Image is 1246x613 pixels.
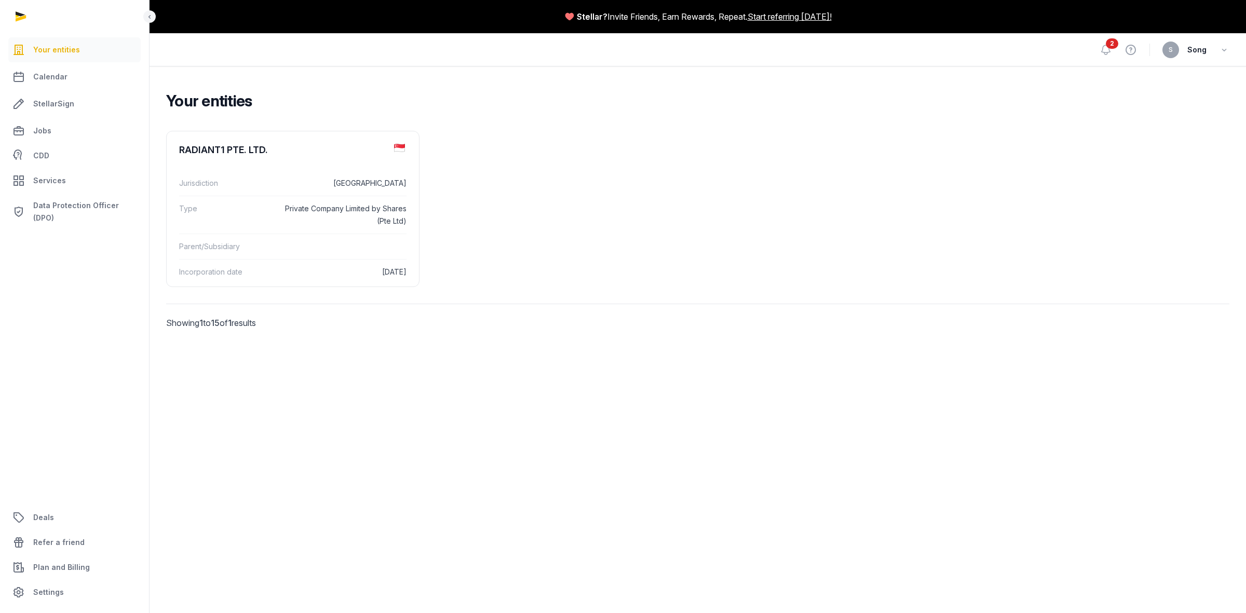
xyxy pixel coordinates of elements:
h2: Your entities [166,91,1221,110]
a: RADIANT1 PTE. LTD.Jurisdiction[GEOGRAPHIC_DATA]TypePrivate Company Limited by Shares (Pte Ltd)Par... [167,131,419,293]
a: Settings [8,580,141,605]
dt: Incorporation date [179,266,267,278]
button: S [1162,42,1179,58]
span: Services [33,174,66,187]
a: Jobs [8,118,141,143]
span: 1 [199,318,203,328]
span: Data Protection Officer (DPO) [33,199,137,224]
dd: Private Company Limited by Shares (Pte Ltd) [275,202,407,227]
a: Deals [8,505,141,530]
a: Services [8,168,141,193]
a: Refer a friend [8,530,141,555]
span: Stellar? [577,10,607,23]
dt: Jurisdiction [179,177,267,189]
span: Plan and Billing [33,561,90,574]
div: RADIANT1 PTE. LTD. [179,144,268,156]
span: Calendar [33,71,67,83]
a: Calendar [8,64,141,89]
span: Settings [33,586,64,598]
a: CDD [8,145,141,166]
span: S [1169,47,1173,53]
p: Showing to of results [166,304,419,342]
a: StellarSign [8,91,141,116]
a: Your entities [8,37,141,62]
span: 15 [211,318,220,328]
dt: Type [179,202,267,227]
a: Plan and Billing [8,555,141,580]
span: 1 [228,318,232,328]
span: Deals [33,511,54,524]
img: sg.png [394,144,405,152]
a: Start referring [DATE]! [748,10,832,23]
span: Song [1187,44,1207,56]
a: Data Protection Officer (DPO) [8,195,141,228]
span: StellarSign [33,98,74,110]
span: 2 [1106,38,1118,49]
dd: [DATE] [275,266,407,278]
dt: Parent/Subsidiary [179,240,267,253]
span: Refer a friend [33,536,85,549]
span: Your entities [33,44,80,56]
dd: [GEOGRAPHIC_DATA] [275,177,407,189]
span: CDD [33,149,49,162]
span: Jobs [33,125,51,137]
